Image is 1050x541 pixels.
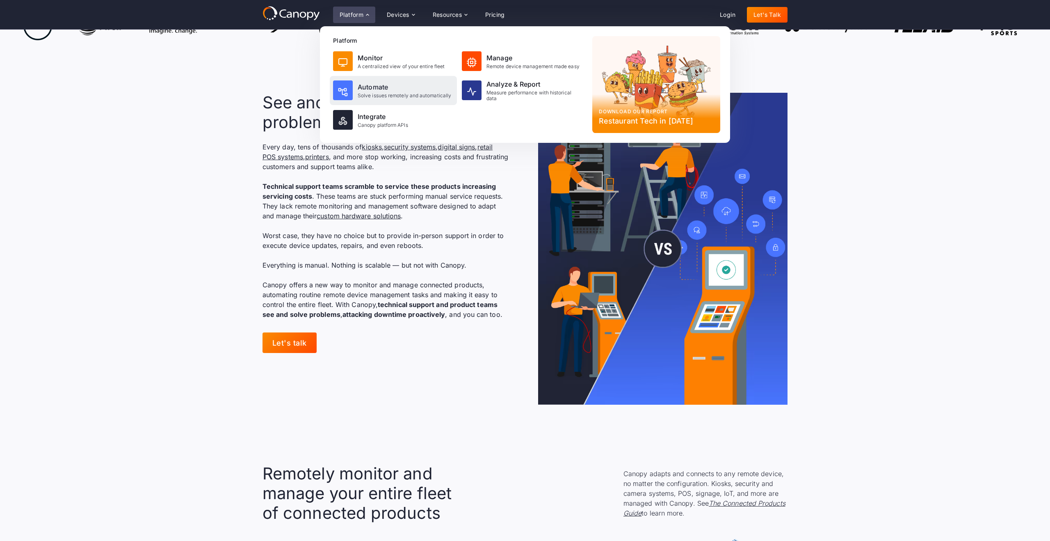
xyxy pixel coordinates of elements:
a: Analyze & ReportMeasure performance with historical data [459,76,586,105]
a: ManageRemote device management made easy [459,48,586,74]
a: security systems [384,143,436,151]
a: printers [305,153,329,161]
h2: Remotely monitor and manage your entire fleet of connected products [262,464,459,523]
div: Resources [426,7,474,23]
a: kiosks [362,143,381,151]
a: Login [713,7,742,23]
div: Automate [358,82,451,92]
div: Remote device management made easy [486,64,580,69]
div: Download our report [599,108,714,115]
a: AutomateSolve issues remotely and automatically [330,76,457,105]
strong: attacking downtime proactively [342,310,445,319]
div: Platform [340,12,363,18]
strong: technical support and product teams see and solve problems [262,300,498,319]
a: Let's Talk [747,7,787,23]
div: Platform [333,7,375,23]
div: Canopy platform APIs [358,122,408,128]
div: Analyze & Report [486,79,582,89]
div: A centralized view of your entire fleet [358,64,445,69]
div: Integrate [358,112,408,121]
p: Canopy adapts and connects to any remote device, no matter the configuration. Kiosks, security an... [623,469,787,518]
div: Devices [380,7,421,23]
div: Restaurant Tech in [DATE] [599,115,714,126]
a: digital signs [438,143,475,151]
div: Devices [387,12,409,18]
nav: Platform [320,26,730,143]
div: Solve issues remotely and automatically [358,93,451,99]
strong: Technical support teams scramble to service these products increasing servicing costs [262,182,496,200]
div: Resources [433,12,462,18]
a: The Connected Products Guide [623,499,785,517]
div: Monitor [358,53,445,63]
p: Every day, tens of thousands of , , , , , and more stop working, increasing costs and frustrating... [262,142,509,319]
a: IntegrateCanopy platform APIs [330,107,457,133]
a: MonitorA centralized view of your entire fleet [330,48,457,74]
div: Measure performance with historical data [486,90,582,102]
a: custom hardware solutions [317,212,401,220]
a: Let's talk [262,332,317,353]
div: Manage [486,53,580,63]
a: Download our reportRestaurant Tech in [DATE] [592,36,720,133]
h2: See and solve remote device problems [262,93,509,132]
a: Pricing [479,7,511,23]
div: Platform [333,36,586,45]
